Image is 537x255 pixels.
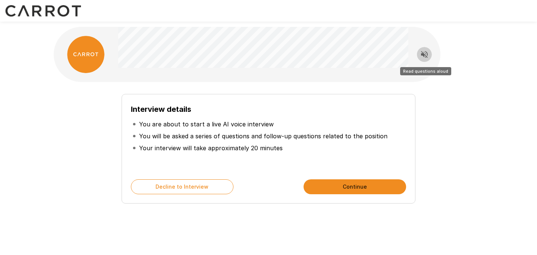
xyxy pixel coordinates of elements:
img: carrot_logo.png [67,36,104,73]
div: Read questions aloud [400,67,451,75]
p: You will be asked a series of questions and follow-up questions related to the position [139,132,387,141]
p: You are about to start a live AI voice interview [139,120,274,129]
button: Read questions aloud [417,47,432,62]
button: Decline to Interview [131,179,233,194]
b: Interview details [131,105,191,114]
button: Continue [304,179,406,194]
p: Your interview will take approximately 20 minutes [139,144,283,152]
